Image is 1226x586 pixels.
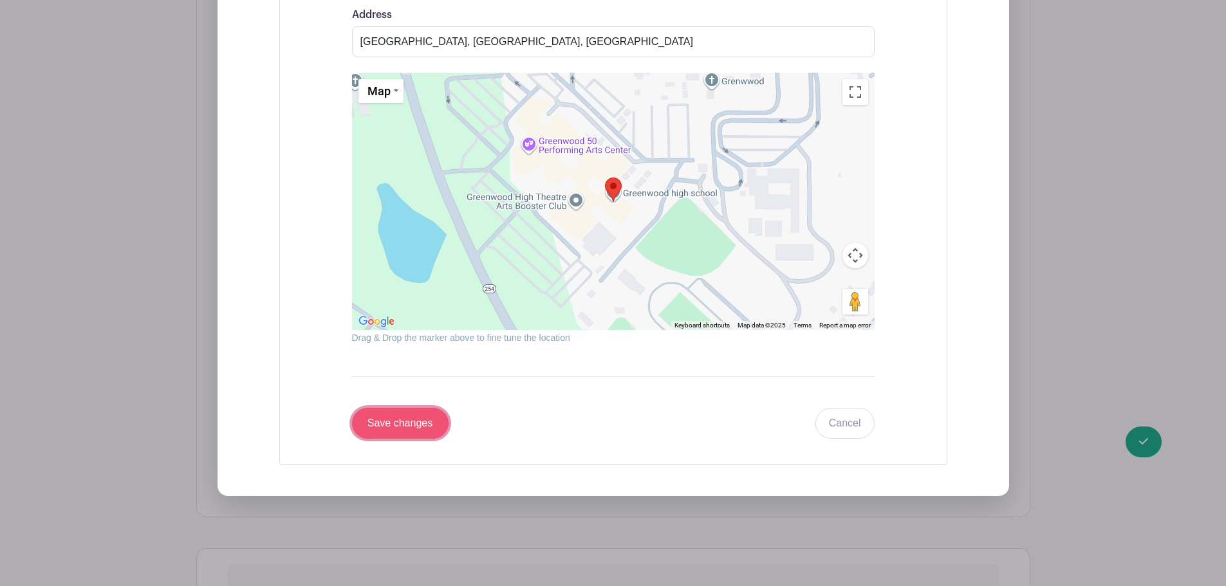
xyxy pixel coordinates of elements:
[842,79,868,105] button: Toggle fullscreen view
[352,408,449,439] input: Save changes
[367,84,391,98] span: Map
[355,313,398,330] a: Open this area in Google Maps (opens a new window)
[355,313,398,330] img: Google
[815,408,875,439] a: Cancel
[352,26,875,57] input: Search on map
[794,322,812,329] a: Terms (opens in new tab)
[352,333,570,343] small: Drag & Drop the marker above to fine tune the location
[842,289,868,315] button: Drag Pegman onto the map to open Street View
[352,9,392,21] label: Address
[738,322,786,329] span: Map data ©2025
[842,243,868,268] button: Map camera controls
[819,322,871,329] a: Report a map error
[358,79,404,103] button: Change map style
[674,321,730,330] button: Keyboard shortcuts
